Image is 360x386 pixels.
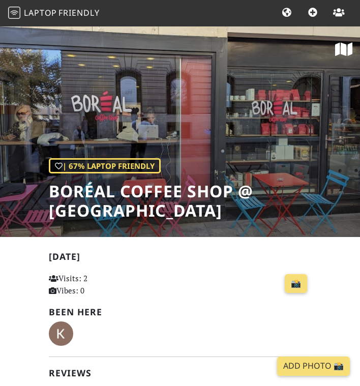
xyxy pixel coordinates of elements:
[285,274,307,293] a: 📸
[49,307,311,317] h2: Been here
[58,7,99,18] span: Friendly
[49,328,73,338] span: Kristin D
[8,7,20,19] img: LaptopFriendly
[49,272,128,296] p: Visits: 2 Vibes: 0
[49,182,360,221] h1: Boréal Coffee Shop @ [GEOGRAPHIC_DATA]
[49,368,311,378] h2: Reviews
[8,5,100,22] a: LaptopFriendly LaptopFriendly
[24,7,57,18] span: Laptop
[49,158,161,173] div: | 67% Laptop Friendly
[277,357,350,376] a: Add Photo 📸
[49,251,311,266] h2: [DATE]
[49,321,73,346] img: 5946-kristin.jpg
